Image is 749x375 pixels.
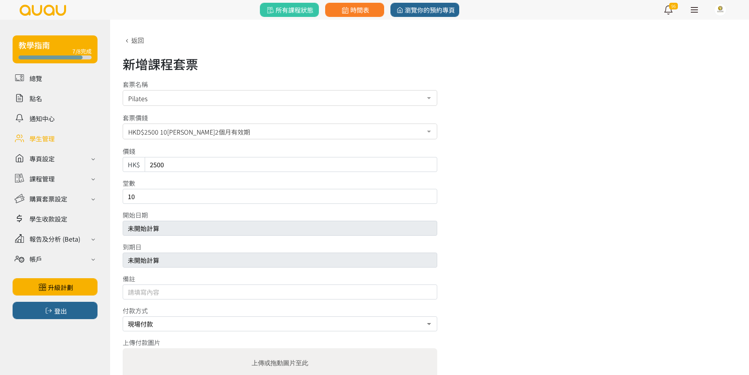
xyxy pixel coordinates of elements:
[123,113,437,122] div: 套票價錢
[29,174,55,183] div: 課程管理
[395,5,455,15] span: 瀏覽你的預約專頁
[123,189,437,204] input: 請輸入堂數
[123,306,437,315] div: 付款方式
[123,178,437,188] div: 堂數
[123,338,437,347] div: 上傳付款圖片
[669,3,678,9] span: 96
[128,126,432,136] span: HKD$2500 10[PERSON_NAME]2個月有效期
[340,5,369,15] span: 時間表
[29,254,42,264] div: 帳戶
[123,54,736,73] div: 新增課程套票
[123,242,437,251] div: 到期日
[265,5,313,15] span: 所有課程狀態
[19,5,67,16] img: logo.svg
[248,355,311,371] label: 上傳或拖動圖片至此
[123,146,437,156] div: 價錢
[123,157,145,172] span: HK$
[29,234,80,244] div: 報告及分析 (Beta)
[145,157,437,172] input: Default
[123,35,144,45] a: 返回
[123,79,437,89] div: 套票名稱
[29,194,67,203] div: 購買套票設定
[128,92,432,102] span: Pilates
[13,278,98,296] a: 升級計劃
[123,274,437,283] div: 備註
[123,284,437,299] input: 請填寫內容
[390,3,459,17] a: 瀏覽你的預約專頁
[13,302,98,319] button: 登出
[29,154,55,163] div: 專頁設定
[325,3,384,17] a: 時間表
[123,210,437,220] div: 開始日期
[260,3,319,17] a: 所有課程狀態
